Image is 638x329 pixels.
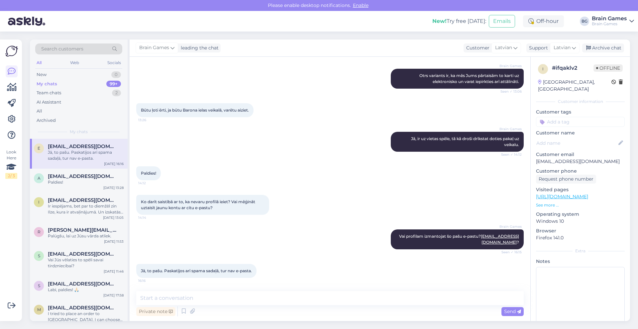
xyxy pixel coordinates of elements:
span: Jā, to pašu. Paskatījos arī spama sadaļā, tur nav e-pasta. [141,268,252,273]
div: Customer information [536,99,625,105]
div: Labi, paldies! 🙏🏻 [48,287,124,293]
span: Latvian [495,44,512,51]
p: See more ... [536,202,625,208]
div: Archived [37,117,56,124]
span: roberts-do@inbox.lv [48,227,117,233]
span: Brain Games [497,224,522,229]
div: Web [69,58,80,67]
div: 2 [112,90,121,96]
div: [DATE] 11:53 [104,239,124,244]
div: New [37,71,47,78]
div: Look Here [5,149,17,179]
p: Customer tags [536,109,625,116]
div: Team chats [37,90,61,96]
input: Add a tag [536,117,625,127]
span: irinamincenberga@gmail.com [48,197,117,203]
span: Būtu ļoti ērti, ja būtu Barona ielas veikalā, varētu aiziet. [141,108,249,113]
span: Brain Games [497,63,522,68]
div: Customer [464,44,489,51]
span: i [38,200,40,205]
span: Offline [593,64,623,72]
span: 16:16 [138,278,163,283]
span: m [37,307,41,312]
div: I tried to place an order to [GEOGRAPHIC_DATA]. I can choose "Finland" but none of the addresses ... [48,311,124,323]
div: # ifqaklv2 [552,64,593,72]
div: 99+ [106,81,121,87]
p: Customer name [536,129,625,136]
p: Windows 10 [536,218,625,225]
p: Notes [536,258,625,265]
span: i [542,66,544,71]
span: Send [504,308,521,314]
span: sendijs40@inbox.lv [48,251,117,257]
div: Brain Games [592,16,627,21]
div: Extra [536,248,625,254]
div: Private note [136,307,175,316]
span: 14:12 [138,181,163,186]
span: e [38,146,40,151]
div: All [37,108,42,115]
span: 14:14 [138,215,163,220]
span: Otrs variants ir, ka mēs Jums pārtaisām to karti uz elektronisko un varat iepirkties arī attālināti. [419,73,520,84]
span: Brain Games [139,44,169,51]
span: Enable [351,2,371,8]
span: Seen ✓ 14:12 [497,152,522,157]
div: 2 / 3 [5,173,17,179]
span: a [38,176,41,181]
p: Visited pages [536,186,625,193]
p: Browser [536,227,625,234]
p: Customer email [536,151,625,158]
span: Brain Games [497,126,522,131]
span: s [38,283,40,288]
span: Latvian [554,44,571,51]
div: Off-hour [523,15,564,27]
div: [DATE] 13:28 [103,185,124,190]
div: [DATE] 11:46 [104,269,124,274]
p: Operating system [536,211,625,218]
span: My chats [70,129,88,135]
div: leading the chat [178,44,219,51]
span: mikaeljaakkola@hotmail.com [48,305,117,311]
div: [DATE] 16:16 [104,161,124,166]
p: [EMAIL_ADDRESS][DOMAIN_NAME] [536,158,625,165]
div: Support [526,44,548,51]
span: Jā, ir uz vietas spēle, tā kā droši drīkstat doties pakaļ uz veikalu. [411,136,520,147]
div: Try free [DATE]: [432,17,486,25]
a: [URL][DOMAIN_NAME] [536,194,588,200]
span: s [38,253,40,258]
div: Brain Games [592,21,627,27]
a: [EMAIL_ADDRESS][DOMAIN_NAME] [481,234,519,245]
div: AI Assistant [37,99,61,106]
div: Ir iespējams, bet par to diemžēl zin Ilze, kura ir atvaļinājumā. Un izskatās, ka uz šo pēdējo brī... [48,203,124,215]
div: Socials [106,58,122,67]
div: BG [580,17,589,26]
span: Ko darīt saistībā ar to, ka nevaru profilā ieiet? Vai mēģināt uztaisīt jaunu kontu ar citu e-pastu? [141,199,256,210]
div: Vai Jūs vēlaties to spēli savai tirdzniecībai? [48,257,124,269]
img: Askly Logo [5,45,18,57]
span: administration@chesston.com [48,173,117,179]
div: Palūgšu, lai uz Jūsu vārda atliek. [48,233,124,239]
span: 13:26 [138,118,163,123]
span: Vai profilam izmantojat šo pašu e-pastu? ? [399,234,519,245]
div: 0 [111,71,121,78]
span: Search customers [41,45,83,52]
b: New! [432,18,447,24]
div: Jā, to pašu. Paskatījos arī spama sadaļā, tur nav e-pasta. [48,149,124,161]
div: [DATE] 13:05 [103,215,124,220]
div: All [35,58,43,67]
div: My chats [37,81,57,87]
p: Firefox 141.0 [536,234,625,241]
div: [GEOGRAPHIC_DATA], [GEOGRAPHIC_DATA] [538,79,611,93]
span: spetrovska1996@gmail.com [48,281,117,287]
button: Emails [489,15,515,28]
div: Request phone number [536,175,596,184]
p: Customer phone [536,168,625,175]
span: Seen ✓ 13:06 [497,89,522,94]
span: r [38,229,41,234]
span: Paldies! [141,171,156,176]
div: [DATE] 17:58 [103,293,124,298]
div: Paldies! [48,179,124,185]
a: Brain GamesBrain Games [592,16,634,27]
span: Seen ✓ 16:15 [497,250,522,255]
input: Add name [536,139,617,147]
